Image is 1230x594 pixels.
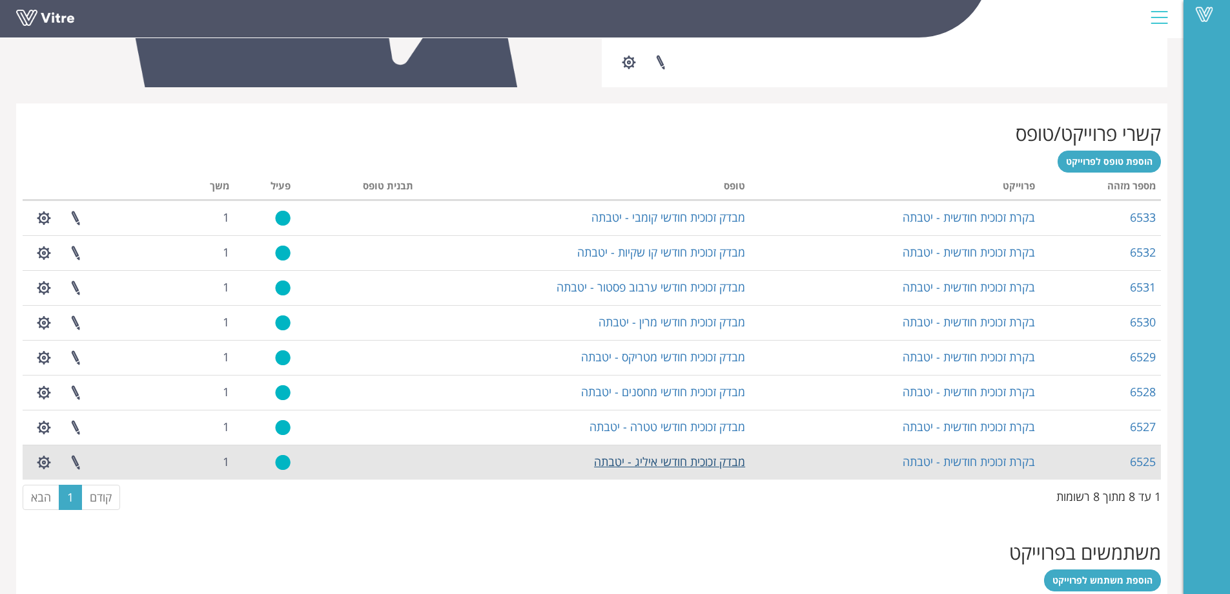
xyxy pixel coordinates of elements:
th: משך [174,176,234,200]
a: בקרת זכוכית חודשית - יטבתה [903,244,1035,260]
td: 1 [174,445,234,480]
a: 6531 [1130,279,1156,295]
img: yes [275,210,291,226]
h2: קשרי פרוייקט/טופס [23,123,1161,144]
a: הוספת משתמש לפרוייקט [1044,569,1161,591]
img: yes [275,419,291,436]
a: 6528 [1130,384,1156,399]
td: 1 [174,375,234,410]
a: 6525 [1130,454,1156,469]
span: הוספת טופס לפרוייקט [1066,155,1153,167]
img: yes [275,280,291,296]
a: 1 [59,485,82,511]
img: yes [275,315,291,331]
a: הוספת טופס לפרוייקט [1058,151,1161,173]
th: טופס [418,176,750,200]
th: פרוייקט [750,176,1040,200]
a: מבדק זכוכית חודשי קומבי - יטבתה [591,209,745,225]
a: 6530 [1130,314,1156,330]
div: 1 עד 8 מתוך 8 רשומות [1056,483,1161,505]
a: בקרת זכוכית חודשית - יטבתה [903,454,1035,469]
a: בקרת זכוכית חודשית - יטבתה [903,314,1035,330]
td: 1 [174,305,234,340]
a: מבדק זכוכית חודשי ערבוב פסטור - יטבתה [557,279,745,295]
a: מבדק זכוכית חודשי מטריקס - יטבתה [581,349,745,365]
a: קודם [81,485,120,511]
a: בקרת זכוכית חודשית - יטבתה [903,209,1035,225]
a: 6533 [1130,209,1156,225]
td: 1 [174,340,234,375]
a: מבדק זכוכית חודשי מחסנים - יטבתה [581,384,745,399]
td: 1 [174,410,234,445]
a: בקרת זכוכית חודשית - יטבתה [903,279,1035,295]
span: הוספת משתמש לפרוייקט [1052,574,1153,586]
a: 6532 [1130,244,1156,260]
a: מבדק זכוכית חודשי טטרה - יטבתה [589,419,745,434]
th: מספר מזהה [1040,176,1161,200]
td: 1 [174,270,234,305]
img: yes [275,350,291,366]
a: 6529 [1130,349,1156,365]
img: yes [275,245,291,261]
th: תבנית טופס [296,176,418,200]
th: פעיל [234,176,296,200]
td: 1 [174,200,234,235]
a: בקרת זכוכית חודשית - יטבתה [903,419,1035,434]
a: 6527 [1130,419,1156,434]
a: מבדק זכוכית חודשי מרין - יטבתה [599,314,745,330]
img: yes [275,385,291,401]
h2: משתמשים בפרוייקט [23,542,1161,563]
a: הבא [23,485,59,511]
img: yes [275,454,291,471]
a: מבדק זכוכית חודשי איליג - יטבתה [594,454,745,469]
td: 1 [174,235,234,270]
a: בקרת זכוכית חודשית - יטבתה [903,349,1035,365]
a: מבדק זכוכית חודשי קו שקיות - יטבתה [577,244,745,260]
a: בקרת זכוכית חודשית - יטבתה [903,384,1035,399]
